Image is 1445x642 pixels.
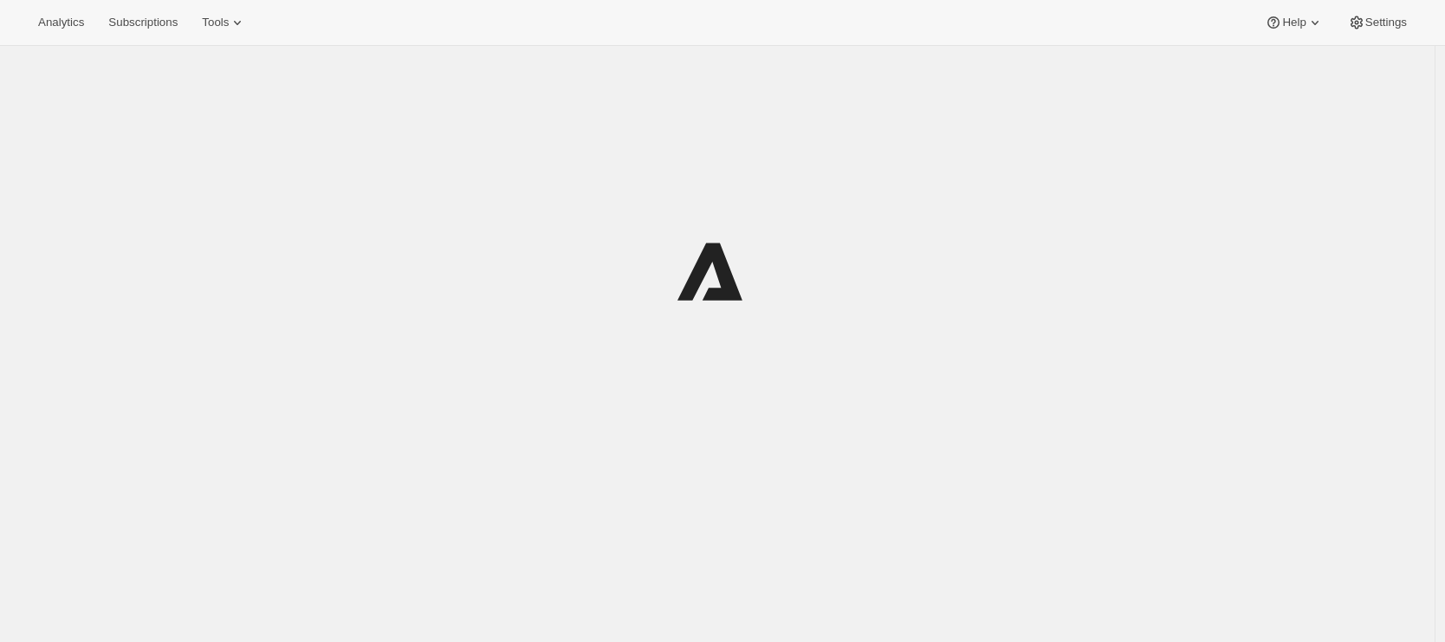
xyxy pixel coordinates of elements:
button: Help [1254,10,1333,35]
button: Tools [191,10,256,35]
button: Settings [1338,10,1417,35]
span: Analytics [38,16,84,29]
button: Analytics [28,10,94,35]
button: Subscriptions [98,10,188,35]
span: Tools [202,16,229,29]
span: Help [1282,16,1306,29]
span: Subscriptions [108,16,178,29]
span: Settings [1365,16,1407,29]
